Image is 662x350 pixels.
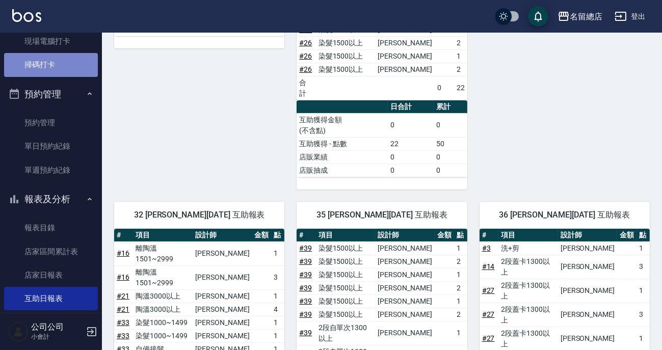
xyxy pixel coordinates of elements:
[297,76,315,100] td: 合計
[454,241,467,255] td: 1
[637,303,650,327] td: 3
[31,332,83,341] p: 小會計
[375,321,434,345] td: [PERSON_NAME]
[454,281,467,294] td: 2
[637,279,650,303] td: 1
[4,158,98,182] a: 單週預約紀錄
[4,240,98,263] a: 店家區間累計表
[637,255,650,279] td: 3
[299,244,312,252] a: #39
[375,36,434,49] td: [PERSON_NAME]
[454,63,467,76] td: 2
[133,229,193,242] th: 項目
[388,113,434,137] td: 0
[133,303,193,316] td: 陶溫3000以上
[558,303,617,327] td: [PERSON_NAME]
[126,210,272,220] span: 32 [PERSON_NAME][DATE] 互助報表
[193,316,252,329] td: [PERSON_NAME]
[297,137,388,150] td: 互助獲得 - 點數
[117,305,129,313] a: #21
[558,279,617,303] td: [PERSON_NAME]
[375,268,434,281] td: [PERSON_NAME]
[570,10,602,23] div: 名留總店
[435,76,454,100] td: 0
[434,100,467,114] th: 累計
[375,255,434,268] td: [PERSON_NAME]
[375,49,434,63] td: [PERSON_NAME]
[434,137,467,150] td: 50
[316,241,376,255] td: 染髮1500以上
[271,329,284,342] td: 1
[193,241,252,265] td: [PERSON_NAME]
[299,257,312,265] a: #39
[133,241,193,265] td: 離陶溫1501~2999
[4,81,98,107] button: 預約管理
[375,229,434,242] th: 設計師
[299,39,312,47] a: #26
[454,268,467,281] td: 1
[498,229,558,242] th: 項目
[271,316,284,329] td: 1
[299,310,312,318] a: #39
[4,111,98,134] a: 預約管理
[316,255,376,268] td: 染髮1500以上
[4,53,98,76] a: 掃碼打卡
[309,210,455,220] span: 35 [PERSON_NAME][DATE] 互助報表
[454,308,467,321] td: 2
[454,36,467,49] td: 2
[454,49,467,63] td: 1
[388,137,434,150] td: 22
[375,308,434,321] td: [PERSON_NAME]
[271,289,284,303] td: 1
[316,268,376,281] td: 染髮1500以上
[611,7,650,26] button: 登出
[435,229,454,242] th: 金額
[299,329,312,337] a: #39
[117,318,129,327] a: #33
[193,303,252,316] td: [PERSON_NAME]
[637,241,650,255] td: 1
[133,289,193,303] td: 陶溫3000以上
[4,287,98,310] a: 互助日報表
[299,297,312,305] a: #39
[482,244,491,252] a: #3
[498,241,558,255] td: 洗+剪
[617,229,637,242] th: 金額
[637,229,650,242] th: 點
[558,255,617,279] td: [PERSON_NAME]
[4,186,98,212] button: 報表及分析
[498,279,558,303] td: 2段蓋卡1300以上
[117,249,129,257] a: #16
[299,65,312,73] a: #26
[4,134,98,158] a: 單日預約紀錄
[482,334,495,342] a: #27
[492,210,638,220] span: 36 [PERSON_NAME][DATE] 互助報表
[31,322,83,332] h5: 公司公司
[133,265,193,289] td: 離陶溫1501~2999
[553,6,606,27] button: 名留總店
[482,286,495,294] a: #27
[316,36,376,49] td: 染髮1500以上
[375,281,434,294] td: [PERSON_NAME]
[480,229,499,242] th: #
[498,255,558,279] td: 2段蓋卡1300以上
[297,164,388,177] td: 店販抽成
[375,63,434,76] td: [PERSON_NAME]
[12,9,41,22] img: Logo
[528,6,548,26] button: save
[482,310,495,318] a: #27
[271,303,284,316] td: 4
[299,52,312,60] a: #26
[133,316,193,329] td: 染髮1000~1499
[133,329,193,342] td: 染髮1000~1499
[252,229,272,242] th: 金額
[316,63,376,76] td: 染髮1500以上
[114,229,133,242] th: #
[299,25,312,34] a: #26
[117,292,129,300] a: #21
[4,30,98,53] a: 現場電腦打卡
[117,273,129,281] a: #16
[117,332,129,340] a: #33
[297,229,315,242] th: #
[299,284,312,292] a: #39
